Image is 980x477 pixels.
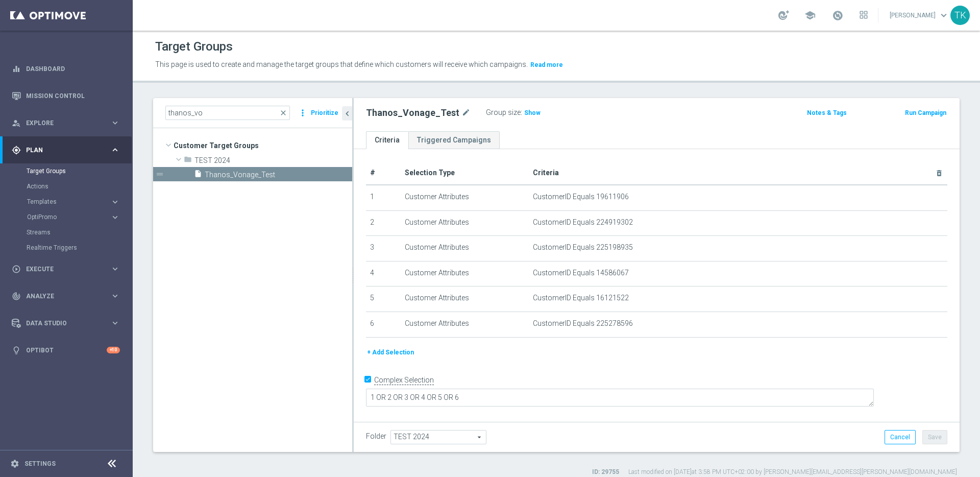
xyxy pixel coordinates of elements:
a: Streams [27,228,106,236]
a: [PERSON_NAME]keyboard_arrow_down [889,8,950,23]
span: CustomerID Equals 16121522 [533,294,629,302]
div: +10 [107,347,120,353]
span: Explore [26,120,110,126]
span: Criteria [533,169,559,177]
td: 2 [366,210,401,236]
span: Data Studio [26,320,110,326]
button: play_circle_outline Execute keyboard_arrow_right [11,265,120,273]
button: OptiPromo keyboard_arrow_right [27,213,120,221]
i: keyboard_arrow_right [110,212,120,222]
div: Dashboard [12,55,120,82]
span: CustomerID Equals 225198935 [533,243,633,252]
th: Selection Type [401,161,529,185]
h2: Thanos_Vonage_Test [366,107,459,119]
div: TK [950,6,970,25]
input: Quick find group or folder [165,106,290,120]
i: lightbulb [12,346,21,355]
td: 6 [366,312,401,337]
div: Optibot [12,337,120,364]
td: 4 [366,261,401,287]
div: Explore [12,118,110,128]
div: OptiPromo [27,209,132,225]
i: keyboard_arrow_right [110,318,120,328]
button: gps_fixed Plan keyboard_arrow_right [11,146,120,154]
td: 3 [366,236,401,261]
span: TEST 2024 [194,156,352,165]
label: Folder [366,432,386,441]
a: Criteria [366,131,408,149]
span: CustomerID Equals 224919302 [533,218,633,227]
i: equalizer [12,64,21,74]
button: Notes & Tags [806,107,848,118]
button: Data Studio keyboard_arrow_right [11,319,120,327]
div: Execute [12,265,110,274]
span: keyboard_arrow_down [938,10,949,21]
i: insert_drive_file [194,170,202,181]
div: Analyze [12,292,110,301]
div: Realtime Triggers [27,240,132,255]
a: Optibot [26,337,107,364]
a: Triggered Campaigns [408,131,500,149]
div: person_search Explore keyboard_arrow_right [11,119,120,127]
td: Customer Attributes [401,261,529,287]
span: OptiPromo [27,214,100,220]
a: Target Groups [27,167,106,175]
label: Group size [486,108,521,117]
span: Templates [27,199,100,205]
span: Analyze [26,293,110,299]
a: Settings [24,461,56,467]
button: + Add Selection [366,347,415,358]
td: Customer Attributes [401,210,529,236]
div: Templates [27,194,132,209]
a: Actions [27,182,106,190]
h1: Target Groups [155,39,233,54]
button: Read more [529,59,564,70]
span: CustomerID Equals 14586067 [533,269,629,277]
div: Plan [12,146,110,155]
a: Realtime Triggers [27,244,106,252]
span: school [804,10,816,21]
label: ID: 29755 [592,468,619,476]
div: Streams [27,225,132,240]
div: Data Studio [12,319,110,328]
i: more_vert [298,106,308,120]
label: Complex Selection [374,375,434,385]
i: gps_fixed [12,146,21,155]
a: Dashboard [26,55,120,82]
td: Customer Attributes [401,287,529,312]
label: Last modified on [DATE] at 3:58 PM UTC+02:00 by [PERSON_NAME][EMAIL_ADDRESS][PERSON_NAME][DOMAIN_... [628,468,957,476]
div: OptiPromo [27,214,110,220]
i: keyboard_arrow_right [110,197,120,207]
span: Customer Target Groups [174,138,352,153]
span: Thanos_Vonage_Test [205,171,352,179]
td: Customer Attributes [401,185,529,210]
button: Cancel [885,430,916,444]
td: Customer Attributes [401,236,529,261]
span: Show [524,109,541,116]
div: Mission Control [12,82,120,109]
button: lightbulb Optibot +10 [11,346,120,354]
button: equalizer Dashboard [11,65,120,73]
div: Mission Control [11,92,120,100]
button: chevron_left [342,106,352,121]
i: delete_forever [935,169,943,177]
div: Templates [27,199,110,205]
td: 5 [366,287,401,312]
i: keyboard_arrow_right [110,118,120,128]
th: # [366,161,401,185]
i: keyboard_arrow_right [110,145,120,155]
button: track_changes Analyze keyboard_arrow_right [11,292,120,300]
i: folder [184,155,192,167]
div: Target Groups [27,163,132,179]
button: Templates keyboard_arrow_right [27,198,120,206]
i: keyboard_arrow_right [110,264,120,274]
i: track_changes [12,292,21,301]
button: Run Campaign [904,107,947,118]
i: keyboard_arrow_right [110,291,120,301]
